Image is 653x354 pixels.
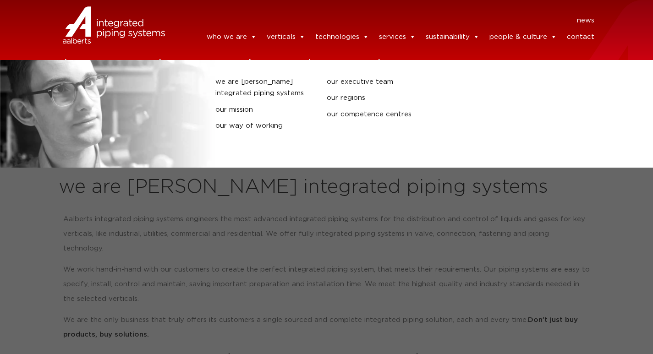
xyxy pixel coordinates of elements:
[379,28,416,46] a: services
[327,92,424,104] a: our regions
[63,262,590,306] p: We work hand-in-hand with our customers to create the perfect integrated piping system, that meet...
[215,104,313,116] a: our mission
[179,13,595,28] nav: Menu
[63,313,590,342] p: We are the only business that truly offers its customers a single sourced and complete integrated...
[315,28,369,46] a: technologies
[215,120,313,132] a: our way of working
[577,13,594,28] a: news
[426,28,479,46] a: sustainability
[59,176,595,198] h2: we are [PERSON_NAME] integrated piping systems
[267,28,305,46] a: verticals
[327,109,424,120] a: our competence centres
[327,76,424,88] a: our executive team
[207,28,257,46] a: who we are
[63,212,590,256] p: Aalberts integrated piping systems engineers the most advanced integrated piping systems for the ...
[215,76,313,99] a: we are [PERSON_NAME] integrated piping systems
[567,28,594,46] a: contact
[489,28,557,46] a: people & culture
